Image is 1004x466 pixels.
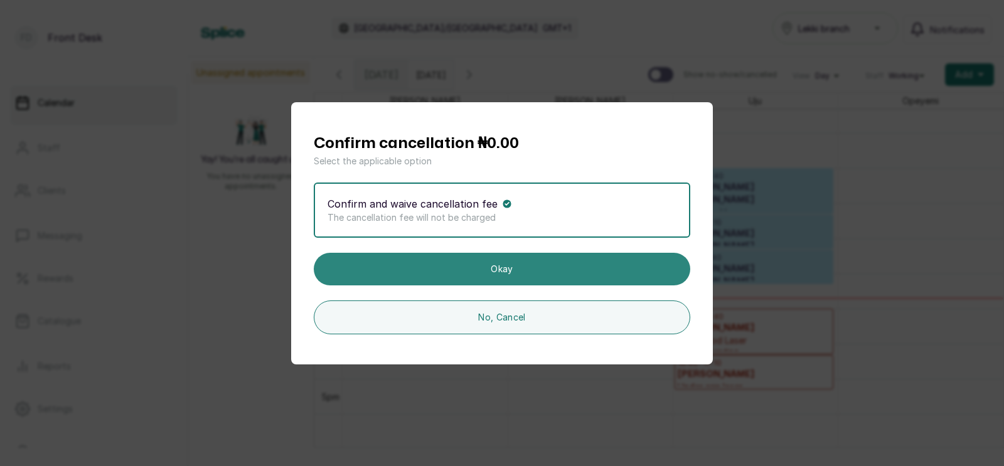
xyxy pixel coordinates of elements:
p: The cancellation fee will not be charged [328,211,676,224]
h1: Confirm cancellation ₦0.00 [314,132,690,155]
p: Confirm and waive cancellation fee [328,196,498,211]
button: Okay [314,253,690,285]
button: No, Cancel [314,300,690,334]
p: Select the applicable option [314,155,690,167]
